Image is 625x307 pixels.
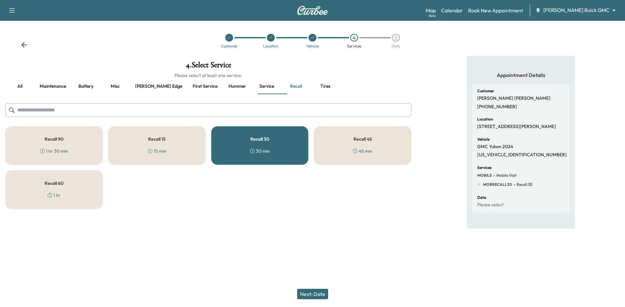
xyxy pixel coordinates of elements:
[477,104,517,110] p: [PHONE_NUMBER]
[48,192,61,198] div: 1 hr
[5,61,411,72] h1: 4 . Select Service
[252,79,281,94] button: Service
[426,6,436,14] a: MapBeta
[441,6,463,14] a: Calendar
[130,79,187,94] button: [PERSON_NAME] edge
[483,182,512,187] span: MOBRECALL30
[392,44,400,48] div: Date
[468,6,523,14] a: Book New Appointment
[5,79,411,94] div: basic tabs example
[477,166,492,170] h6: Services
[495,173,517,178] span: Mobile Visit
[297,289,328,299] button: Next: Date
[306,44,319,48] div: Vehicle
[263,44,279,48] div: Location
[148,148,166,154] div: 15 min
[429,13,436,18] div: Beta
[477,137,490,141] h6: Vehicle
[148,137,166,141] h5: Recall 15
[45,181,63,185] h5: Recall 60
[477,117,493,121] h6: Location
[477,144,513,150] p: GMC Yukon 2024
[71,79,101,94] button: Battery
[477,96,550,101] p: [PERSON_NAME] [PERSON_NAME]
[101,79,130,94] button: Misc
[5,79,35,94] button: all
[492,172,495,179] span: -
[477,196,486,199] h6: Date
[477,152,567,158] p: [US_VEHICLE_IDENTIFICATION_NUMBER]
[221,44,238,48] div: Customer
[515,182,533,187] span: Recall 30
[40,148,68,154] div: 1 hr 30 min
[477,173,492,178] span: MOBILE
[297,6,328,15] img: Curbee Logo
[354,137,372,141] h5: Recall 45
[187,79,223,94] button: First service
[347,44,361,48] div: Services
[477,124,556,130] p: [STREET_ADDRESS][PERSON_NAME]
[477,202,504,208] p: Please select
[250,148,270,154] div: 30 min
[35,79,71,94] button: Maintenance
[281,79,311,94] button: Recall
[45,137,63,141] h5: Recall 90
[477,89,494,93] h6: Customer
[223,79,252,94] button: Hummer
[543,6,609,14] span: [PERSON_NAME] Buick GMC
[392,34,400,42] div: 5
[250,137,269,141] h5: Recall 30
[350,34,358,42] div: 4
[472,71,570,79] h5: Appointment Details
[512,181,515,188] span: -
[21,42,27,48] div: Back
[5,72,411,79] h6: Please select at least one service.
[353,148,372,154] div: 45 min
[311,79,340,94] button: Tires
